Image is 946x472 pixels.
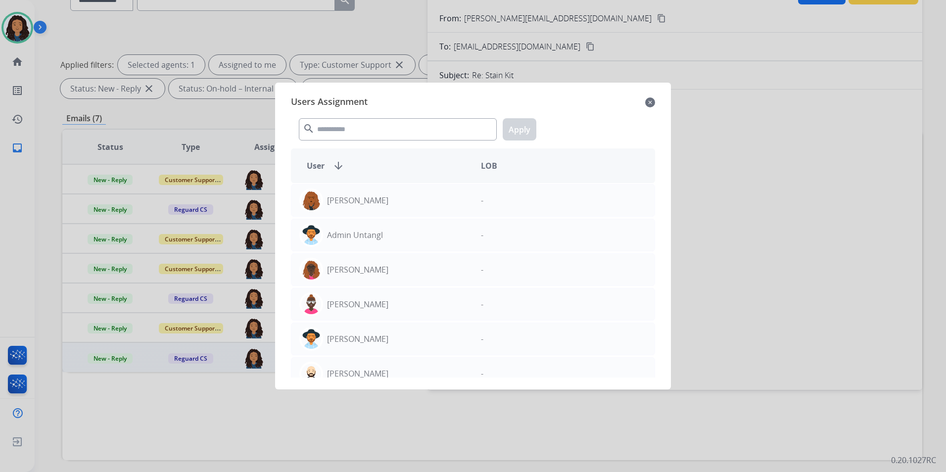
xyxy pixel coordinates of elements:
span: LOB [481,160,497,172]
p: [PERSON_NAME] [327,368,388,379]
p: [PERSON_NAME] [327,194,388,206]
p: - [481,368,483,379]
div: User [299,160,473,172]
p: - [481,264,483,276]
p: [PERSON_NAME] [327,333,388,345]
span: Users Assignment [291,94,368,110]
mat-icon: close [645,96,655,108]
p: [PERSON_NAME] [327,298,388,310]
p: Admin Untangl [327,229,383,241]
mat-icon: arrow_downward [332,160,344,172]
mat-icon: search [303,123,315,135]
button: Apply [503,118,536,141]
p: - [481,229,483,241]
p: - [481,298,483,310]
p: - [481,333,483,345]
p: [PERSON_NAME] [327,264,388,276]
p: - [481,194,483,206]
